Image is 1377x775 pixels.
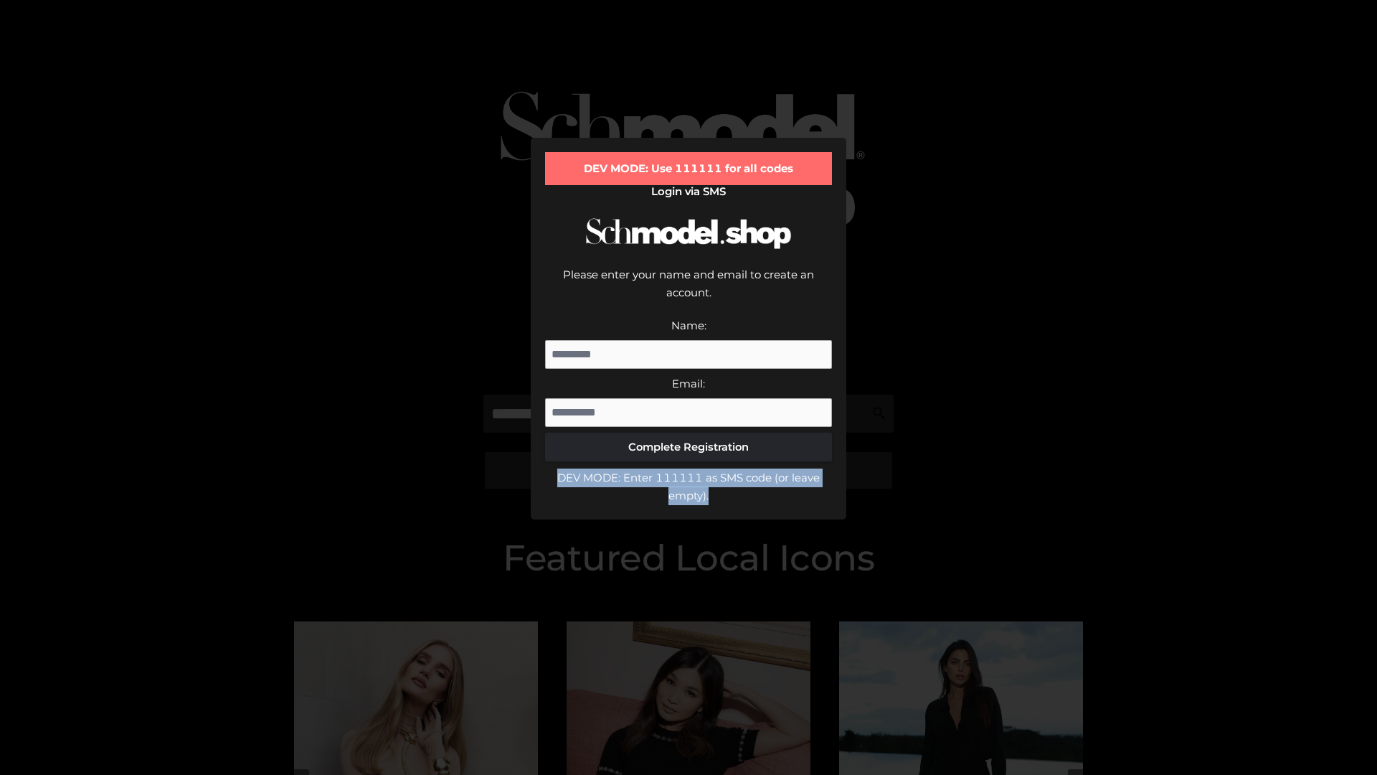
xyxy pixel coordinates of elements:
div: Please enter your name and email to create an account. [545,266,832,316]
h2: Login via SMS [545,185,832,198]
label: Email: [672,377,705,390]
label: Name: [671,319,706,332]
img: Schmodel Logo [581,205,796,262]
button: Complete Registration [545,433,832,461]
div: DEV MODE: Enter 111111 as SMS code (or leave empty). [545,469,832,505]
div: DEV MODE: Use 111111 for all codes [545,152,832,185]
